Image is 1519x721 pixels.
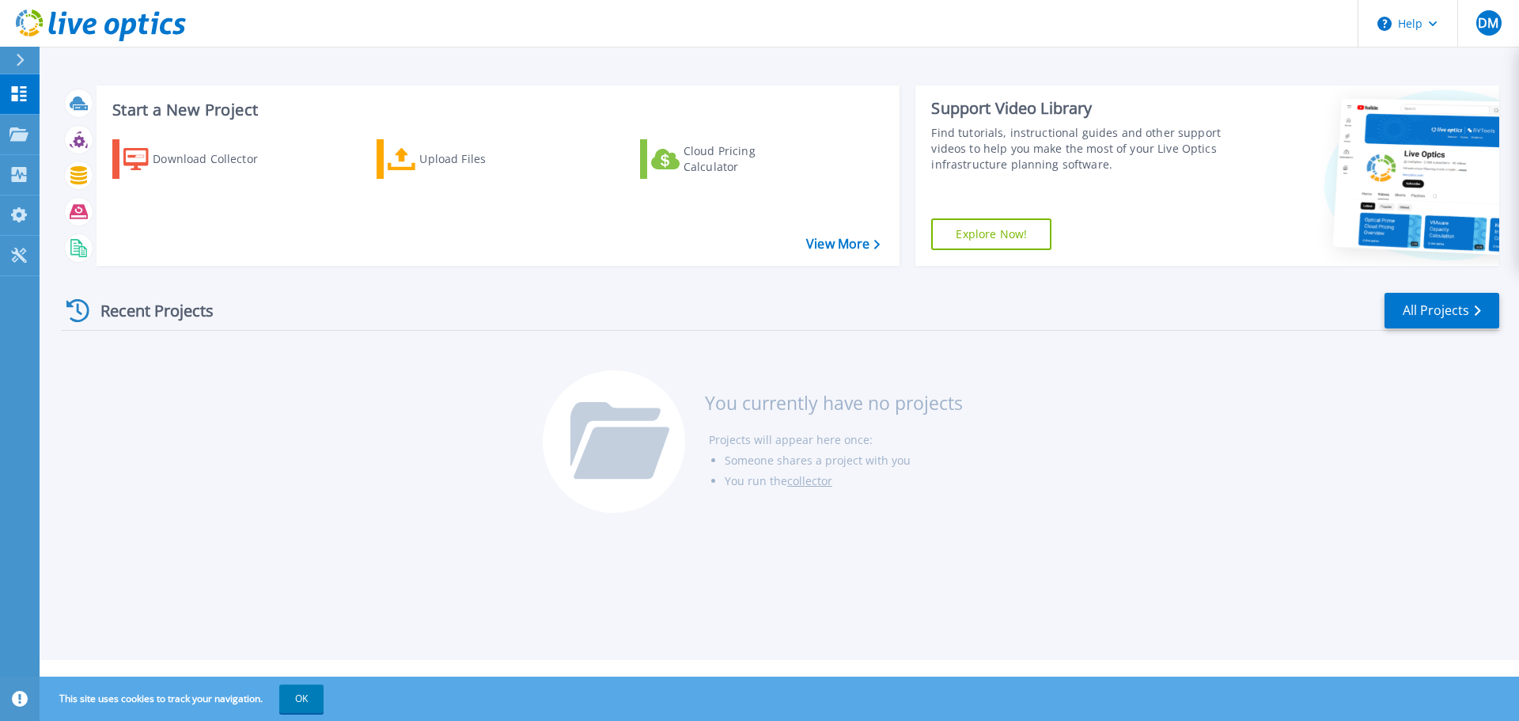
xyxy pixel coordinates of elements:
a: Cloud Pricing Calculator [640,139,816,179]
h3: Start a New Project [112,101,880,119]
div: Download Collector [153,143,279,175]
li: Projects will appear here once: [709,430,963,450]
h3: You currently have no projects [705,394,963,412]
div: Cloud Pricing Calculator [684,143,810,175]
a: All Projects [1385,293,1499,328]
a: View More [806,237,880,252]
li: You run the [725,471,963,491]
div: Upload Files [419,143,546,175]
button: OK [279,685,324,713]
a: Explore Now! [931,218,1051,250]
a: collector [787,473,832,488]
a: Upload Files [377,139,553,179]
div: Recent Projects [61,291,235,330]
div: Find tutorials, instructional guides and other support videos to help you make the most of your L... [931,125,1229,173]
li: Someone shares a project with you [725,450,963,471]
a: Download Collector [112,139,289,179]
div: Support Video Library [931,98,1229,119]
span: This site uses cookies to track your navigation. [44,685,324,713]
span: DM [1478,17,1498,29]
